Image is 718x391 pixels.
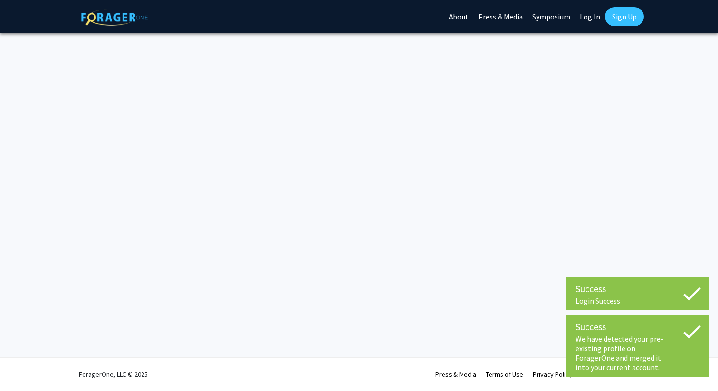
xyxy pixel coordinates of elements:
[576,320,699,334] div: Success
[81,9,148,26] img: ForagerOne Logo
[576,334,699,372] div: We have detected your pre-existing profile on ForagerOne and merged it into your current account.
[576,282,699,296] div: Success
[79,358,148,391] div: ForagerOne, LLC © 2025
[576,296,699,305] div: Login Success
[486,370,523,379] a: Terms of Use
[605,7,644,26] a: Sign Up
[533,370,572,379] a: Privacy Policy
[435,370,476,379] a: Press & Media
